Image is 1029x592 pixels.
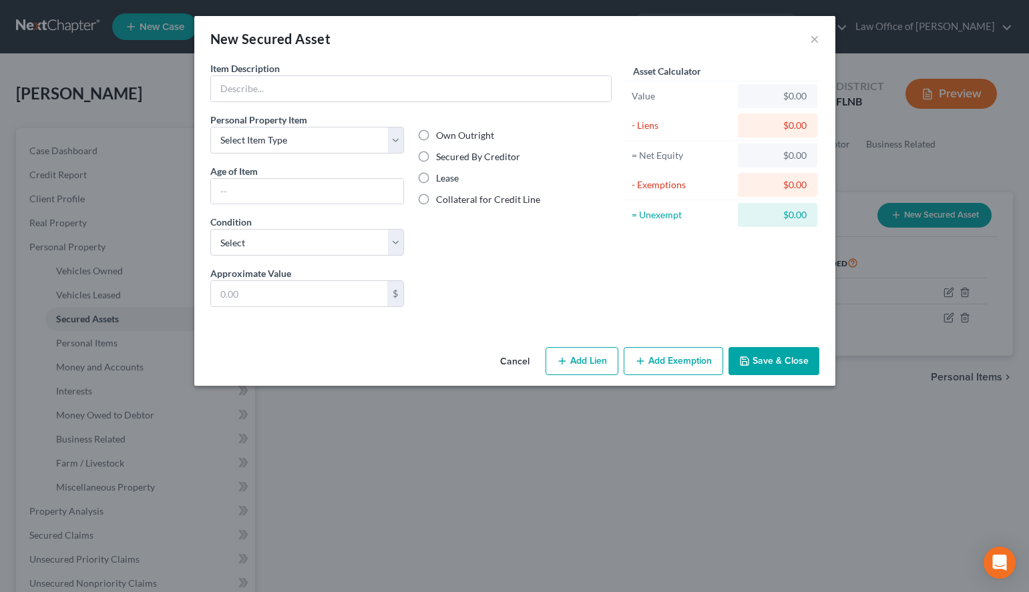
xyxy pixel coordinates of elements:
[210,113,307,127] label: Personal Property Item
[632,89,733,103] div: Value
[749,149,807,162] div: $0.00
[632,119,733,132] div: - Liens
[749,89,807,103] div: $0.00
[632,178,733,192] div: - Exemptions
[211,281,388,306] input: 0.00
[436,193,540,206] label: Collateral for Credit Line
[984,547,1016,579] div: Open Intercom Messenger
[749,208,807,222] div: $0.00
[633,64,701,78] label: Asset Calculator
[211,179,404,204] input: --
[729,347,819,375] button: Save & Close
[436,150,520,164] label: Secured By Creditor
[436,172,459,185] label: Lease
[632,208,733,222] div: = Unexempt
[624,347,723,375] button: Add Exemption
[749,178,807,192] div: $0.00
[210,63,280,74] span: Item Description
[546,347,618,375] button: Add Lien
[210,29,331,48] div: New Secured Asset
[211,76,611,101] input: Describe...
[210,215,252,229] label: Condition
[210,164,258,178] label: Age of Item
[632,149,733,162] div: = Net Equity
[210,268,291,279] span: Approximate Value
[810,31,819,47] button: ×
[387,281,403,306] div: $
[489,348,540,375] button: Cancel
[436,129,494,142] label: Own Outright
[749,119,807,132] div: $0.00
